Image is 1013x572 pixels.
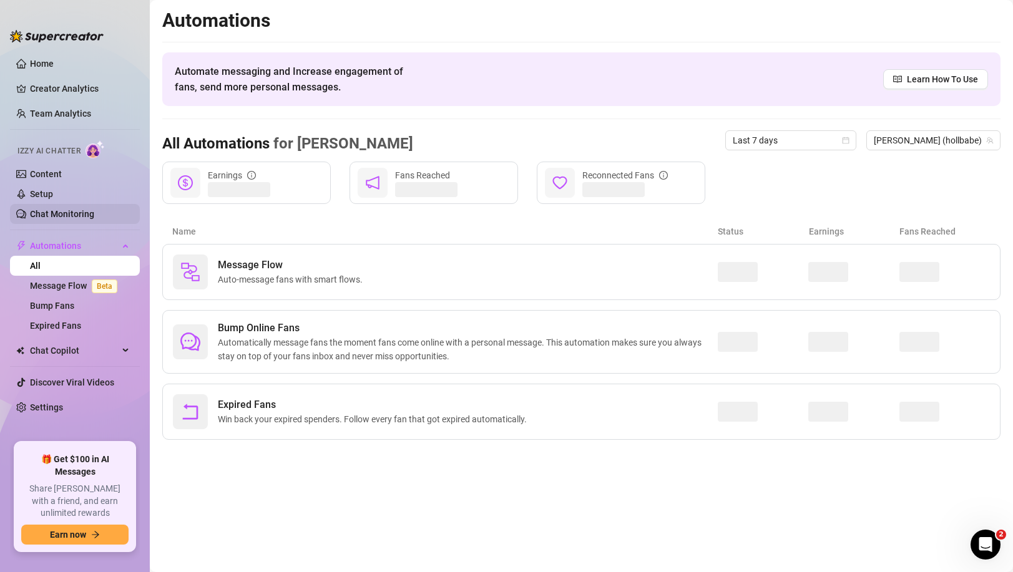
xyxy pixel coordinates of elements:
span: for [PERSON_NAME] [270,135,413,152]
a: Settings [30,402,63,412]
img: AI Chatter [86,140,105,158]
span: Bump Online Fans [218,321,718,336]
article: Earnings [809,225,900,238]
span: thunderbolt [16,241,26,251]
span: Message Flow [218,258,368,273]
span: rollback [180,402,200,422]
span: comment [180,332,200,352]
span: team [986,137,994,144]
span: info-circle [247,171,256,180]
span: Learn How To Use [907,72,978,86]
span: Automatically message fans the moment fans come online with a personal message. This automation m... [218,336,718,363]
a: Setup [30,189,53,199]
div: Reconnected Fans [582,168,668,182]
span: holly (hollbabe) [874,131,993,150]
span: arrow-right [91,530,100,539]
span: Izzy AI Chatter [17,145,81,157]
div: Earnings [208,168,256,182]
img: Chat Copilot [16,346,24,355]
span: Beta [92,279,117,293]
span: dollar [178,175,193,190]
a: Learn How To Use [883,69,988,89]
a: Message FlowBeta [30,281,122,291]
span: Earn now [50,530,86,540]
article: Name [172,225,718,238]
span: Automate messaging and Increase engagement of fans, send more personal messages. [175,64,415,95]
h2: Automations [162,9,1001,32]
span: Chat Copilot [30,341,119,361]
a: Home [30,59,54,69]
span: Expired Fans [218,397,532,412]
span: heart [552,175,567,190]
span: Share [PERSON_NAME] with a friend, and earn unlimited rewards [21,483,129,520]
a: Bump Fans [30,301,74,311]
span: 2 [996,530,1006,540]
span: Fans Reached [395,170,450,180]
iframe: Intercom live chat [971,530,1001,560]
h3: All Automations [162,134,413,154]
article: Status [718,225,809,238]
a: Chat Monitoring [30,209,94,219]
span: info-circle [659,171,668,180]
span: notification [365,175,380,190]
span: Win back your expired spenders. Follow every fan that got expired automatically. [218,412,532,426]
article: Fans Reached [899,225,991,238]
span: Auto-message fans with smart flows. [218,273,368,286]
img: logo-BBDzfeDw.svg [10,30,104,42]
a: Expired Fans [30,321,81,331]
span: Last 7 days [733,131,849,150]
img: svg%3e [180,262,200,282]
button: Earn nowarrow-right [21,525,129,545]
span: calendar [842,137,849,144]
span: Automations [30,236,119,256]
a: Content [30,169,62,179]
span: read [893,75,902,84]
span: 🎁 Get $100 in AI Messages [21,453,129,478]
a: Team Analytics [30,109,91,119]
a: Discover Viral Videos [30,377,114,387]
a: All [30,261,41,271]
a: Creator Analytics [30,79,130,99]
